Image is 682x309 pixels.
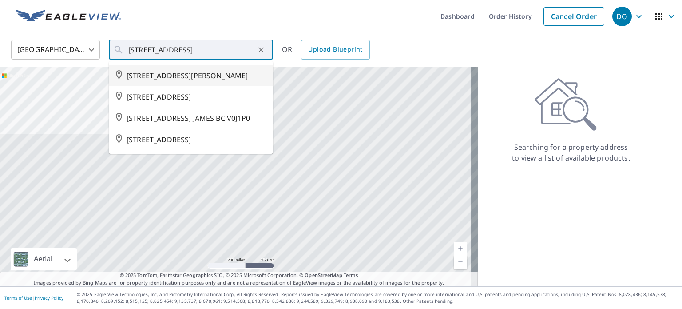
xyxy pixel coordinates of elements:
input: Search by address or latitude-longitude [128,37,255,62]
div: [GEOGRAPHIC_DATA] [11,37,100,62]
p: Searching for a property address to view a list of available products. [511,142,630,163]
span: [STREET_ADDRESS][PERSON_NAME] [127,70,266,81]
span: [STREET_ADDRESS] [127,92,266,102]
a: Terms [344,272,358,278]
div: Aerial [11,248,77,270]
span: Upload Blueprint [308,44,362,55]
a: Current Level 5, Zoom Out [454,255,467,269]
div: Aerial [31,248,55,270]
span: © 2025 TomTom, Earthstar Geographics SIO, © 2025 Microsoft Corporation, © [120,272,358,279]
a: Cancel Order [543,7,604,26]
button: Clear [255,44,267,56]
div: OR [282,40,370,60]
img: EV Logo [16,10,121,23]
span: [STREET_ADDRESS] [127,134,266,145]
a: Current Level 5, Zoom In [454,242,467,255]
a: Upload Blueprint [301,40,369,60]
a: OpenStreetMap [305,272,342,278]
a: Privacy Policy [35,295,63,301]
p: | [4,295,63,301]
span: [STREET_ADDRESS] JAMES BC V0J1P0 [127,113,266,124]
div: DO [612,7,632,26]
p: © 2025 Eagle View Technologies, Inc. and Pictometry International Corp. All Rights Reserved. Repo... [77,291,678,305]
a: Terms of Use [4,295,32,301]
